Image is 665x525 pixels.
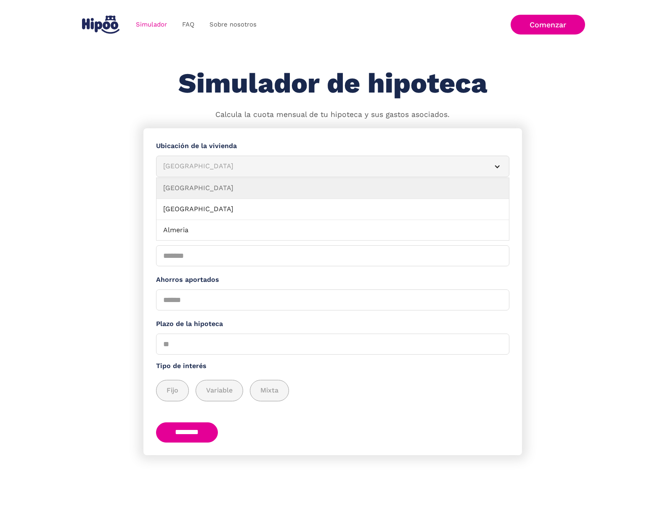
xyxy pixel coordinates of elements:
nav: [GEOGRAPHIC_DATA] [156,178,509,241]
div: [GEOGRAPHIC_DATA] [163,161,482,172]
a: Comenzar [511,15,585,34]
span: Mixta [260,385,278,396]
a: [GEOGRAPHIC_DATA] [156,199,509,220]
a: Almeria [156,220,509,241]
span: Variable [206,385,233,396]
form: Simulador Form [143,128,522,455]
label: Ubicación de la vivienda [156,141,509,151]
span: Fijo [167,385,178,396]
a: Simulador [128,16,175,33]
div: add_description_here [156,380,509,401]
label: Plazo de la hipoteca [156,319,509,329]
label: Ahorros aportados [156,275,509,285]
a: home [80,12,122,37]
article: [GEOGRAPHIC_DATA] [156,156,509,177]
p: Calcula la cuota mensual de tu hipoteca y sus gastos asociados. [215,109,450,120]
h1: Simulador de hipoteca [178,68,487,99]
label: Tipo de interés [156,361,509,371]
a: FAQ [175,16,202,33]
a: [GEOGRAPHIC_DATA] [156,178,509,199]
a: Sobre nosotros [202,16,264,33]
